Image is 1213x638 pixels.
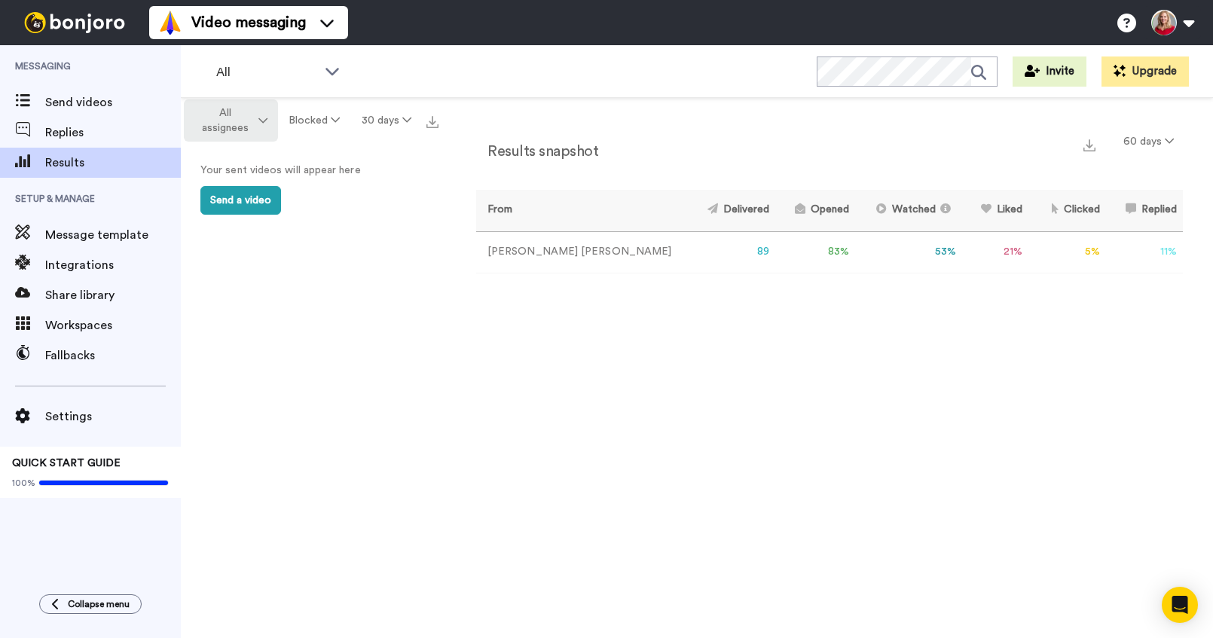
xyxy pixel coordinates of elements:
[855,231,962,273] td: 53 %
[45,124,181,142] span: Replies
[12,458,121,469] span: QUICK START GUIDE
[45,286,181,304] span: Share library
[191,12,306,33] span: Video messaging
[688,231,776,273] td: 89
[476,143,598,160] h2: Results snapshot
[18,12,131,33] img: bj-logo-header-white.svg
[45,256,181,274] span: Integrations
[1028,231,1106,273] td: 5 %
[962,190,1028,231] th: Liked
[194,105,255,136] span: All assignees
[426,116,438,128] img: export.svg
[1162,587,1198,623] div: Open Intercom Messenger
[1106,231,1183,273] td: 11 %
[1013,56,1086,87] button: Invite
[775,190,855,231] th: Opened
[1106,190,1183,231] th: Replied
[1079,133,1100,155] button: Export a summary of each team member’s results that match this filter now.
[158,11,182,35] img: vm-color.svg
[775,231,855,273] td: 83 %
[45,93,181,111] span: Send videos
[39,594,142,614] button: Collapse menu
[200,186,281,215] button: Send a video
[200,163,426,179] p: Your sent videos will appear here
[45,346,181,365] span: Fallbacks
[422,109,443,132] button: Export all results that match these filters now.
[45,408,181,426] span: Settings
[216,63,317,81] span: All
[688,190,776,231] th: Delivered
[1083,139,1095,151] img: export.svg
[1028,190,1106,231] th: Clicked
[45,154,181,172] span: Results
[184,99,278,142] button: All assignees
[1114,128,1183,155] button: 60 days
[68,598,130,610] span: Collapse menu
[476,231,688,273] td: [PERSON_NAME] [PERSON_NAME]
[962,231,1028,273] td: 21 %
[476,190,688,231] th: From
[45,316,181,334] span: Workspaces
[855,190,962,231] th: Watched
[278,107,350,134] button: Blocked
[1101,56,1189,87] button: Upgrade
[12,477,35,489] span: 100%
[351,107,422,134] button: 30 days
[45,226,181,244] span: Message template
